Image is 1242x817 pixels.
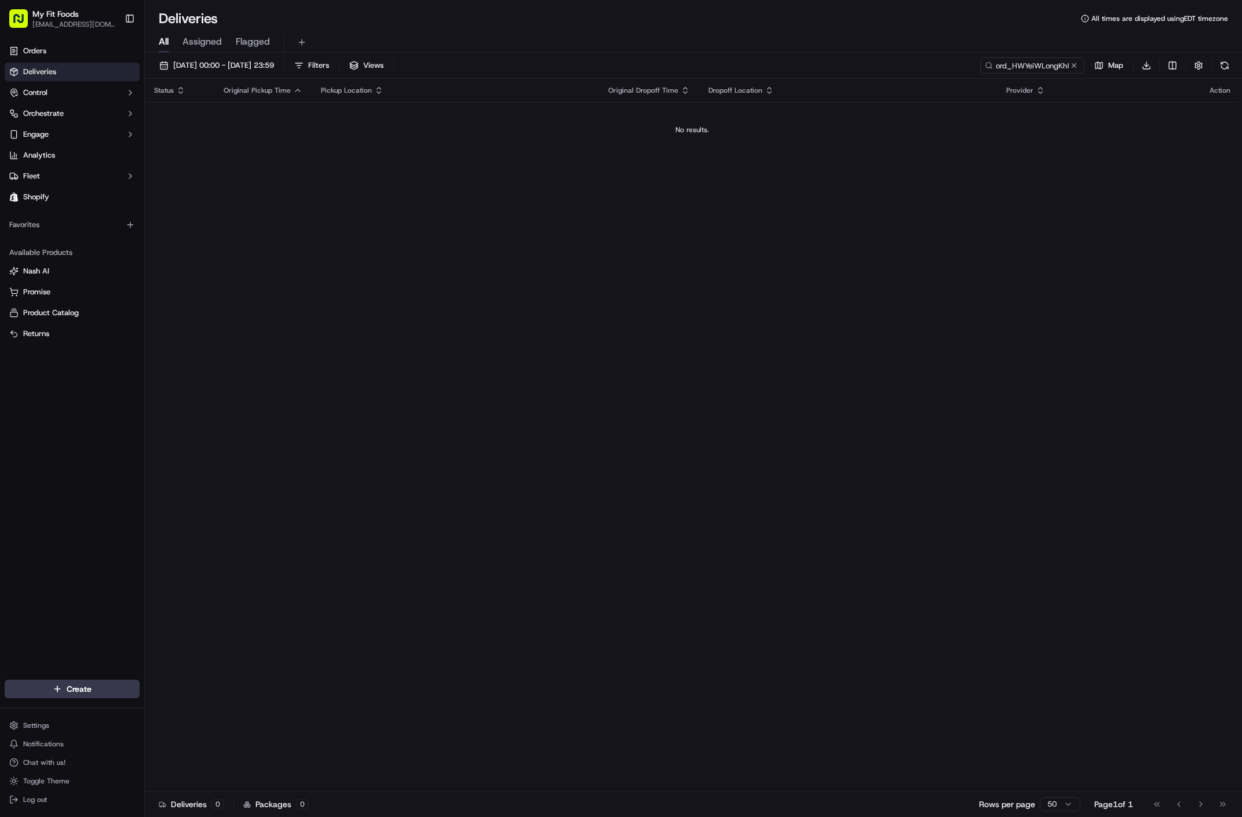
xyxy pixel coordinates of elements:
span: Assigned [182,35,222,49]
button: Map [1089,57,1128,74]
button: Create [5,680,140,698]
span: Engage [23,129,49,140]
span: Views [363,60,383,71]
span: All times are displayed using EDT timezone [1091,14,1228,23]
span: Shopify [23,192,49,202]
div: Deliveries [159,798,224,810]
h1: Deliveries [159,9,218,28]
a: Analytics [5,146,140,165]
span: Product Catalog [23,308,79,318]
span: Flagged [236,35,270,49]
span: Map [1108,60,1123,71]
button: Fleet [5,167,140,185]
button: Orchestrate [5,104,140,123]
span: Provider [1006,86,1033,95]
span: Dropoff Location [708,86,762,95]
div: 0 [211,799,224,809]
a: Nash AI [9,266,135,276]
span: Status [154,86,174,95]
a: Shopify [5,188,140,206]
span: Original Dropoff Time [608,86,678,95]
span: [DATE] 00:00 - [DATE] 23:59 [173,60,274,71]
button: Toggle Theme [5,773,140,789]
span: Filters [308,60,329,71]
div: No results. [149,125,1235,134]
button: [EMAIL_ADDRESS][DOMAIN_NAME] [32,20,115,29]
div: Page 1 of 1 [1094,798,1133,810]
span: Promise [23,287,50,297]
button: [DATE] 00:00 - [DATE] 23:59 [154,57,279,74]
span: Orders [23,46,46,56]
span: Nash AI [23,266,49,276]
span: Pickup Location [321,86,372,95]
div: Packages [243,798,309,810]
button: Product Catalog [5,304,140,322]
span: All [159,35,169,49]
span: Fleet [23,171,40,181]
div: Action [1210,86,1230,95]
span: Toggle Theme [23,776,70,786]
span: Log out [23,795,47,804]
button: Control [5,83,140,102]
button: Notifications [5,736,140,752]
span: Orchestrate [23,108,64,119]
button: Promise [5,283,140,301]
button: Refresh [1217,57,1233,74]
div: 0 [296,799,309,809]
span: Settings [23,721,49,730]
span: Deliveries [23,67,56,77]
button: Filters [289,57,334,74]
a: Returns [9,329,135,339]
button: Nash AI [5,262,140,280]
button: Chat with us! [5,754,140,771]
button: Settings [5,717,140,734]
a: Product Catalog [9,308,135,318]
div: Available Products [5,243,140,262]
a: Deliveries [5,63,140,81]
span: Create [67,683,92,695]
span: Control [23,87,48,98]
img: Shopify logo [9,192,19,202]
button: Engage [5,125,140,144]
button: Returns [5,324,140,343]
a: Promise [9,287,135,297]
input: Type to search [980,57,1084,74]
span: Original Pickup Time [224,86,291,95]
span: Notifications [23,739,64,749]
button: My Fit Foods[EMAIL_ADDRESS][DOMAIN_NAME] [5,5,120,32]
button: Log out [5,792,140,808]
div: Favorites [5,216,140,234]
span: Chat with us! [23,758,65,767]
a: Orders [5,42,140,60]
button: My Fit Foods [32,8,79,20]
span: Returns [23,329,49,339]
p: Rows per page [979,798,1035,810]
span: Analytics [23,150,55,161]
button: Views [344,57,389,74]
